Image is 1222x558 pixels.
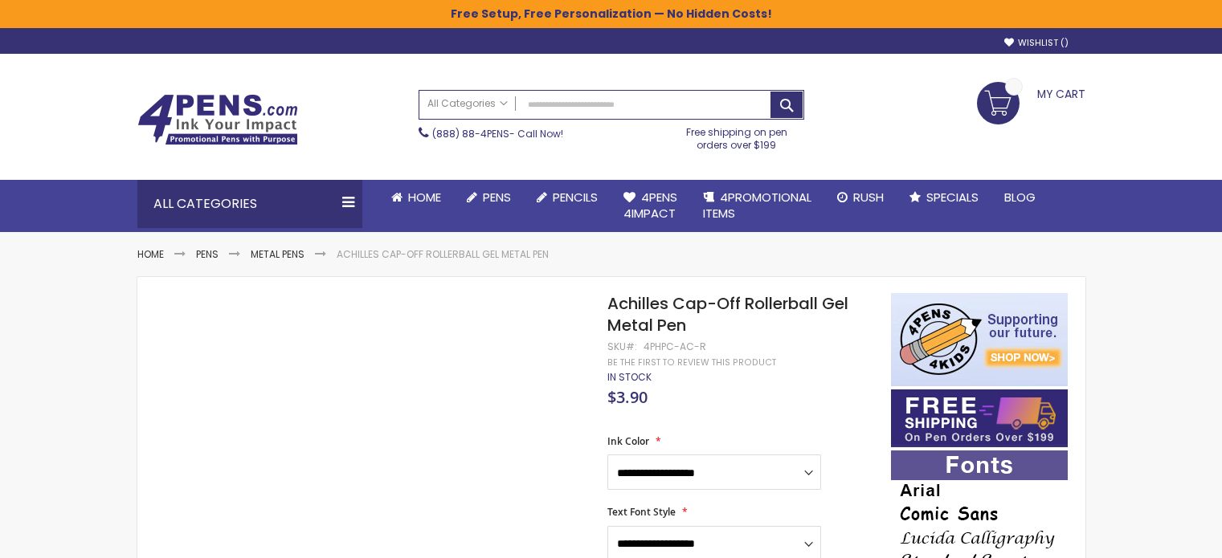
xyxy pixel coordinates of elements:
a: 4Pens4impact [611,180,690,232]
a: Wishlist [1004,37,1069,49]
a: Pencils [524,180,611,215]
a: Metal Pens [251,247,304,261]
li: Achilles Cap-Off Rollerball Gel Metal Pen [337,248,549,261]
span: All Categories [427,97,508,110]
div: Availability [607,371,652,384]
a: Blog [991,180,1048,215]
span: Pencils [553,189,598,206]
a: Pens [454,180,524,215]
a: Specials [897,180,991,215]
span: Achilles Cap-Off Rollerball Gel Metal Pen [607,292,848,336]
a: Rush [824,180,897,215]
span: - Call Now! [432,127,563,141]
span: $3.90 [607,386,648,408]
strong: SKU [607,340,637,353]
a: (888) 88-4PENS [432,127,509,141]
img: 4pens 4 kids [891,293,1068,386]
span: Home [408,189,441,206]
div: All Categories [137,180,362,228]
span: Specials [926,189,979,206]
a: 4PROMOTIONALITEMS [690,180,824,232]
span: Rush [853,189,884,206]
a: Home [137,247,164,261]
div: 4PHPC-AC-R [644,340,706,353]
span: Pens [483,189,511,206]
span: Blog [1004,189,1036,206]
span: 4Pens 4impact [623,189,677,222]
a: Home [378,180,454,215]
span: In stock [607,370,652,384]
a: Pens [196,247,219,261]
a: Be the first to review this product [607,356,776,369]
span: 4PROMOTIONAL ITEMS [703,189,811,222]
a: All Categories [419,91,516,117]
div: Free shipping on pen orders over $199 [669,120,804,152]
span: Text Font Style [607,505,676,519]
span: Ink Color [607,434,649,448]
img: 4Pens Custom Pens and Promotional Products [137,94,298,145]
img: Free shipping on orders over $199 [891,389,1068,447]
